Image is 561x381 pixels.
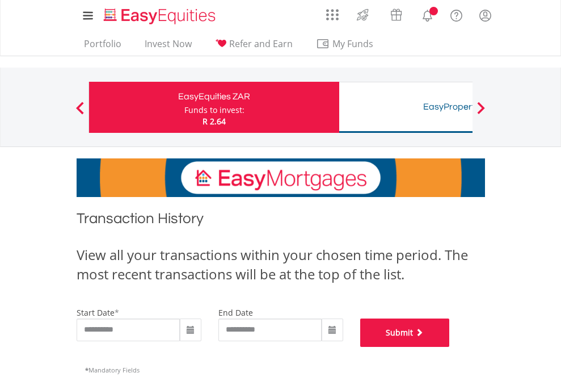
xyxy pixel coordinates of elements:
a: Notifications [413,3,442,26]
button: Next [470,107,492,119]
label: start date [77,307,115,318]
span: Refer and Earn [229,37,293,50]
div: View all your transactions within your chosen time period. The most recent transactions will be a... [77,245,485,284]
a: Portfolio [79,38,126,56]
a: Invest Now [140,38,196,56]
img: grid-menu-icon.svg [326,9,339,21]
a: AppsGrid [319,3,346,21]
a: FAQ's and Support [442,3,471,26]
button: Previous [69,107,91,119]
div: Funds to invest: [184,104,244,116]
img: vouchers-v2.svg [387,6,406,24]
img: EasyMortage Promotion Banner [77,158,485,197]
a: My Profile [471,3,500,28]
a: Home page [99,3,220,26]
button: Submit [360,319,450,347]
span: My Funds [316,36,390,51]
a: Vouchers [379,3,413,24]
img: thrive-v2.svg [353,6,372,24]
span: R 2.64 [203,116,226,127]
div: EasyEquities ZAR [96,89,332,104]
h1: Transaction History [77,208,485,234]
img: EasyEquities_Logo.png [102,7,220,26]
a: Refer and Earn [210,38,297,56]
span: Mandatory Fields [85,366,140,374]
label: end date [218,307,253,318]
